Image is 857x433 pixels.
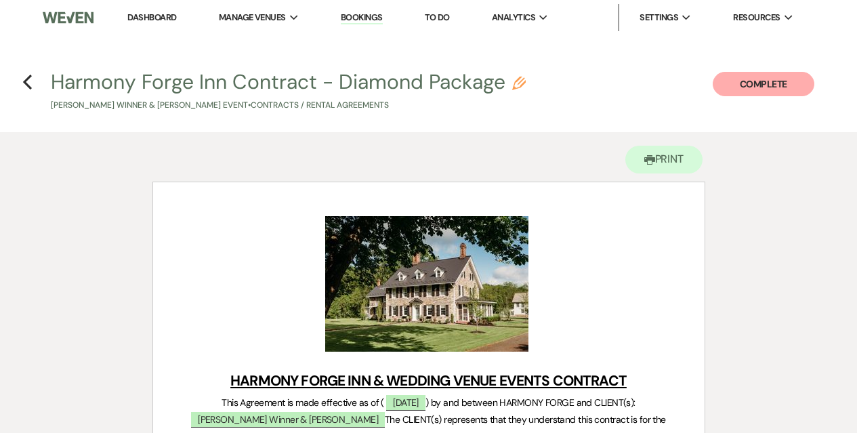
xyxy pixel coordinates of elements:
a: Bookings [341,12,383,24]
u: HARMONY FORGE INN & WEDDING VENUE EVENTS CONTRACT [230,371,627,390]
span: Resources [733,11,780,24]
button: Complete [713,72,814,96]
a: Dashboard [127,12,176,23]
span: [PERSON_NAME] Winner & [PERSON_NAME] [191,412,385,428]
span: This Agreement is made effective as of ( [222,396,384,409]
img: HarmonyForge_May2025-7010.jpg [325,216,528,352]
span: [DATE] [386,395,425,411]
button: Print [625,146,703,173]
button: Harmony Forge Inn Contract - Diamond Package[PERSON_NAME] Winner & [PERSON_NAME] Event•Contracts ... [51,72,526,112]
span: Analytics [492,11,535,24]
img: Weven Logo [43,3,93,32]
p: [PERSON_NAME] Winner & [PERSON_NAME] Event • Contracts / Rental Agreements [51,99,526,112]
span: Manage Venues [219,11,286,24]
span: Settings [640,11,678,24]
a: To Do [425,12,450,23]
span: ) by and between HARMONY FORGE and CLIENT(s): [425,396,635,409]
